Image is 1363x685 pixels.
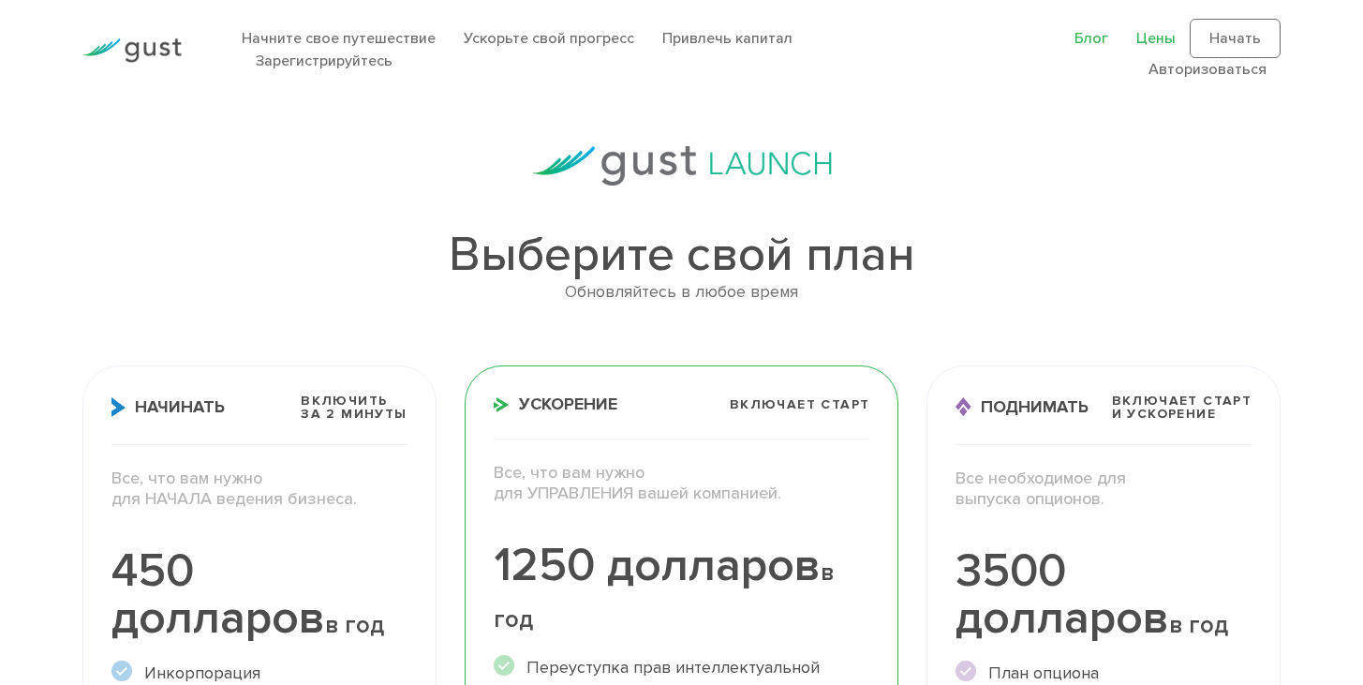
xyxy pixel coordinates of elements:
[1190,19,1281,58] a: Начать
[82,38,182,63] img: Логотип Порыва
[988,663,1099,683] font: План опциона
[956,469,1126,488] font: Все необходимое для
[135,397,225,417] font: Начинать
[730,396,870,412] font: Включает СТАРТ
[111,489,357,509] font: для НАЧАЛА ведения бизнеса.
[1112,393,1252,409] font: Включает СТАРТ
[494,538,821,593] font: 1250 долларов
[1148,60,1267,78] a: Авторизоваться
[981,397,1089,417] font: Поднимать
[519,395,617,414] font: Ускорение
[1169,611,1228,639] font: в год
[144,663,260,683] font: Инкорпорация
[956,397,971,417] img: Поднять значок
[494,463,644,483] font: Все, что вам нужно
[111,544,325,646] font: 450 долларов
[1074,29,1108,47] a: Блог
[494,484,781,503] font: для УПРАВЛЕНИЯ вашей компанией.
[956,489,1104,509] font: выпуска опционов.
[494,397,510,412] img: Значок ускорения
[242,29,436,47] a: Начните свое путешествие
[956,544,1169,646] font: 3500 долларов
[1136,29,1176,47] a: Цены
[256,52,393,69] a: Зарегистрируйтесь
[662,29,793,47] a: Привлечь капитал
[464,29,634,47] a: Ускорьте свой прогресс
[301,393,387,409] font: Включить
[449,226,915,283] font: Выберите свой план
[111,469,262,488] font: Все, что вам нужно
[532,146,832,186] img: gust-launch-logos.svg
[111,397,126,417] img: Значок «Пуск» X2
[301,406,407,422] font: за 2 минуты
[1112,406,1216,422] font: и УСКОРЕНИЕ
[325,611,384,639] font: в год
[1209,29,1261,47] font: Начать
[565,282,798,302] font: Обновляйтесь в любое время
[494,558,835,633] font: в год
